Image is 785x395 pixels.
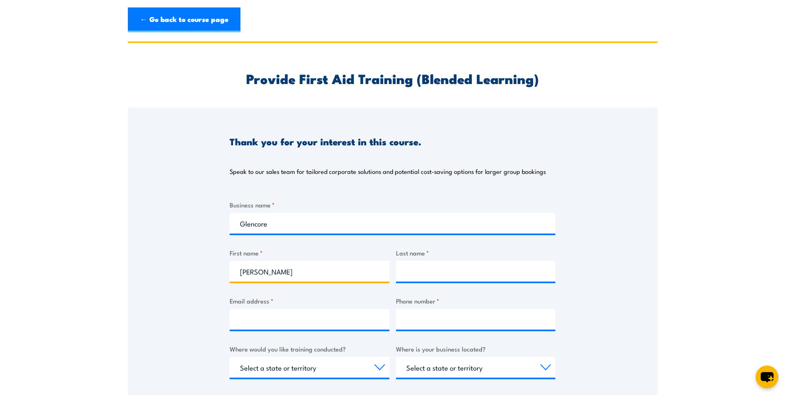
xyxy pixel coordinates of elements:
label: Where is your business located? [396,344,556,354]
label: First name [230,248,389,258]
label: Email address [230,296,389,306]
label: Phone number [396,296,556,306]
p: Speak to our sales team for tailored corporate solutions and potential cost-saving options for la... [230,167,546,176]
button: chat-button [756,366,778,388]
label: Last name [396,248,556,258]
h2: Provide First Aid Training (Blended Learning) [230,72,555,84]
h3: Thank you for your interest in this course. [230,137,421,146]
label: Where would you like training conducted? [230,344,389,354]
label: Business name [230,200,555,210]
a: ← Go back to course page [128,7,240,32]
